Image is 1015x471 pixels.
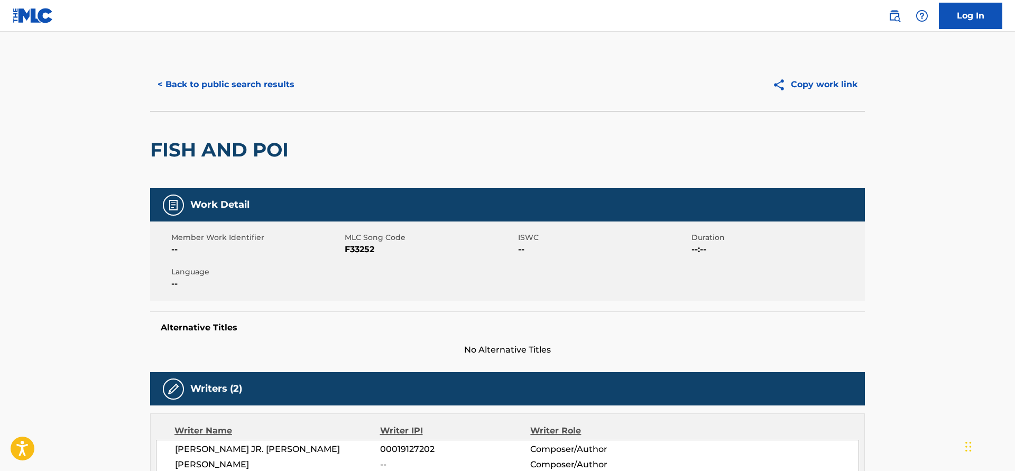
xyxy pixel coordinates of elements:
[772,78,791,91] img: Copy work link
[171,278,342,290] span: --
[13,8,53,23] img: MLC Logo
[939,3,1002,29] a: Log In
[884,5,905,26] a: Public Search
[171,232,342,243] span: Member Work Identifier
[175,443,380,456] span: [PERSON_NAME] JR. [PERSON_NAME]
[150,71,302,98] button: < Back to public search results
[530,443,667,456] span: Composer/Author
[765,71,865,98] button: Copy work link
[518,243,689,256] span: --
[167,199,180,211] img: Work Detail
[167,383,180,395] img: Writers
[888,10,901,22] img: search
[150,344,865,356] span: No Alternative Titles
[911,5,933,26] div: Help
[171,266,342,278] span: Language
[175,458,380,471] span: [PERSON_NAME]
[380,443,530,456] span: 00019127202
[190,383,242,395] h5: Writers (2)
[965,431,972,463] div: Drag
[345,243,515,256] span: F33252
[380,424,531,437] div: Writer IPI
[691,243,862,256] span: --:--
[916,10,928,22] img: help
[530,458,667,471] span: Composer/Author
[171,243,342,256] span: --
[518,232,689,243] span: ISWC
[150,138,294,162] h2: FISH AND POI
[161,322,854,333] h5: Alternative Titles
[190,199,250,211] h5: Work Detail
[691,232,862,243] span: Duration
[345,232,515,243] span: MLC Song Code
[962,420,1015,471] iframe: Chat Widget
[174,424,380,437] div: Writer Name
[530,424,667,437] div: Writer Role
[380,458,530,471] span: --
